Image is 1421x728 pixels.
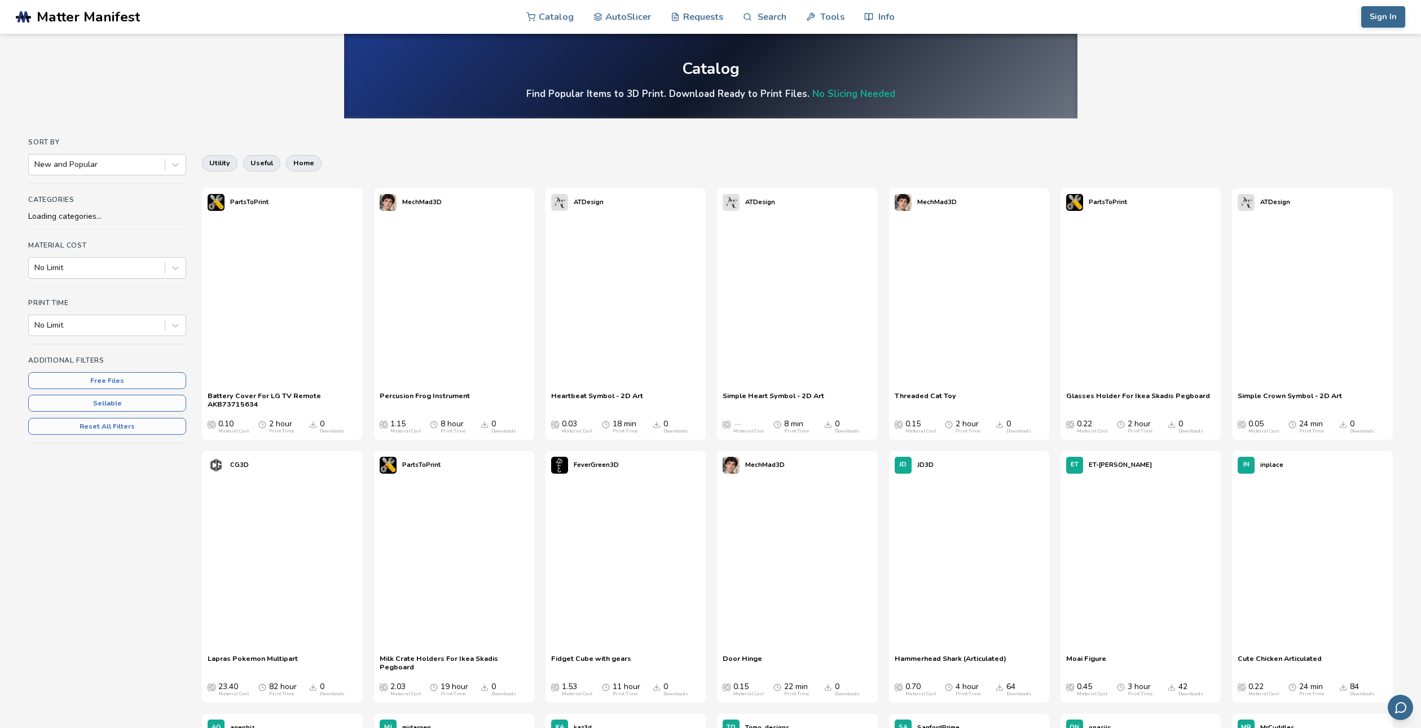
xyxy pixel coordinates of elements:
p: MechMad3D [745,459,785,471]
h4: Find Popular Items to 3D Print. Download Ready to Print Files. [526,87,895,100]
span: Downloads [653,420,661,429]
a: MechMad3D's profileMechMad3D [889,188,962,217]
div: Print Time [1128,429,1152,434]
a: No Slicing Needed [812,87,895,100]
img: MechMad3D's profile [380,194,397,211]
span: Average Print Time [258,682,266,691]
div: Print Time [1299,429,1324,434]
div: 18 min [613,420,637,434]
a: CG3D's profileCG3D [202,451,254,479]
span: JD [899,461,907,469]
div: 1.53 [562,682,592,697]
h4: Print Time [28,299,186,307]
div: 0 [835,682,860,697]
div: 2 hour [269,420,294,434]
div: Downloads [1178,691,1203,697]
div: Material Cost [1248,691,1279,697]
span: Average Cost [1238,420,1246,429]
div: Material Cost [733,429,764,434]
div: 8 hour [441,420,465,434]
a: Simple Crown Symbol - 2D Art [1238,391,1342,408]
h4: Material Cost [28,241,186,249]
a: Milk Crate Holders For Ikea Skadis Pegboard [380,654,529,671]
img: MechMad3D's profile [895,194,912,211]
div: Print Time [784,429,809,434]
a: ATDesign's profileATDesign [1232,188,1296,217]
span: Average Cost [380,420,388,429]
div: 0 [491,682,516,697]
span: Average Cost [723,682,731,691]
button: Sellable [28,395,186,412]
a: Cute Chicken Articulated [1238,654,1322,671]
button: Reset All Filters [28,418,186,435]
div: 0.22 [1077,420,1107,434]
h4: Sort By [28,138,186,146]
div: 11 hour [613,682,640,697]
span: IN [1243,461,1250,469]
div: 23.40 [218,682,249,697]
a: Percusion Frog Instrument [380,391,470,408]
span: Average Cost [1066,420,1074,429]
div: Material Cost [1077,691,1107,697]
span: Average Cost [551,682,559,691]
div: 0.22 [1248,682,1279,697]
img: PartsToPrint's profile [380,457,397,474]
button: home [286,155,322,171]
div: Print Time [784,691,809,697]
div: 0 [663,420,688,434]
p: MechMad3D [402,196,442,208]
span: Average Cost [380,682,388,691]
div: 8 min [784,420,809,434]
div: 0.45 [1077,682,1107,697]
div: 22 min [784,682,809,697]
div: 0.70 [905,682,936,697]
p: PartsToPrint [402,459,441,471]
h4: Categories [28,196,186,204]
div: 0.03 [562,420,592,434]
span: Downloads [309,682,317,691]
a: PartsToPrint's profilePartsToPrint [202,188,274,217]
img: ATDesign's profile [1238,194,1255,211]
img: FeverGreen3D's profile [551,457,568,474]
p: PartsToPrint [1089,196,1127,208]
a: Heartbeat Symbol - 2D Art [551,391,643,408]
span: — [733,420,741,429]
p: ATDesign [574,196,604,208]
div: Material Cost [390,429,421,434]
a: FeverGreen3D's profileFeverGreen3D [545,451,624,479]
a: Fidget Cube with gears [551,654,631,671]
span: Average Print Time [945,420,953,429]
span: Average Print Time [945,682,953,691]
button: Send feedback via email [1388,695,1413,720]
div: 1.15 [390,420,421,434]
div: Print Time [613,691,637,697]
a: Door Hinge [723,654,762,671]
div: Material Cost [390,691,421,697]
span: Downloads [481,682,489,691]
div: Downloads [663,429,688,434]
input: No Limit [34,263,37,272]
div: Material Cost [1077,429,1107,434]
div: 0 [1006,420,1031,434]
span: Average Cost [208,682,215,691]
div: Print Time [441,691,465,697]
a: Simple Heart Symbol - 2D Art [723,391,824,408]
a: ATDesign's profileATDesign [545,188,609,217]
div: Print Time [613,429,637,434]
div: Downloads [491,691,516,697]
div: Print Time [441,429,465,434]
a: Battery Cover For LG TV Remote AKB73715634 [208,391,357,408]
span: Downloads [1168,682,1176,691]
a: Threaded Cat Toy [895,391,956,408]
a: Glasses Holder For Ikea Skadis Pegboard [1066,391,1210,408]
button: utility [202,155,237,171]
div: Downloads [1006,429,1031,434]
div: 2 hour [1128,420,1152,434]
div: 42 [1178,682,1203,697]
div: Print Time [1128,691,1152,697]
